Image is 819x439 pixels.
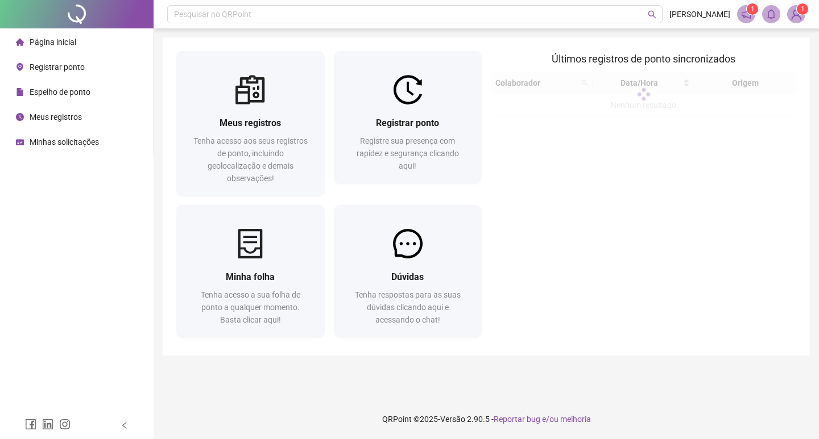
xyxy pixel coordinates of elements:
[30,37,76,47] span: Página inicial
[494,415,591,424] span: Reportar bug e/ou melhoria
[176,205,325,337] a: Minha folhaTenha acesso a sua folha de ponto a qualquer momento. Basta clicar aqui!
[801,5,805,13] span: 1
[16,38,24,46] span: home
[16,63,24,71] span: environment
[30,137,99,147] span: Minhas solicitações
[59,419,71,430] span: instagram
[16,138,24,146] span: schedule
[121,421,129,429] span: left
[201,290,300,324] span: Tenha acesso a sua folha de ponto a qualquer momento. Basta clicar aqui!
[552,53,735,65] span: Últimos registros de ponto sincronizados
[42,419,53,430] span: linkedin
[334,205,482,337] a: DúvidasTenha respostas para as suas dúvidas clicando aqui e acessando o chat!
[376,118,439,128] span: Registrar ponto
[741,9,751,19] span: notification
[220,118,281,128] span: Meus registros
[176,51,325,196] a: Meus registrosTenha acesso aos seus registros de ponto, incluindo geolocalização e demais observa...
[751,5,755,13] span: 1
[669,8,730,20] span: [PERSON_NAME]
[193,136,308,183] span: Tenha acesso aos seus registros de ponto, incluindo geolocalização e demais observações!
[30,87,90,97] span: Espelho de ponto
[25,419,36,430] span: facebook
[226,271,275,282] span: Minha folha
[648,10,656,19] span: search
[154,399,819,439] footer: QRPoint © 2025 - 2.90.5 -
[391,271,424,282] span: Dúvidas
[30,62,85,72] span: Registrar ponto
[766,9,776,19] span: bell
[440,415,465,424] span: Versão
[16,88,24,96] span: file
[16,113,24,121] span: clock-circle
[797,3,808,15] sup: Atualize o seu contato no menu Meus Dados
[30,112,82,122] span: Meus registros
[747,3,758,15] sup: 1
[334,51,482,183] a: Registrar pontoRegistre sua presença com rapidez e segurança clicando aqui!
[355,290,461,324] span: Tenha respostas para as suas dúvidas clicando aqui e acessando o chat!
[788,6,805,23] img: 89354
[357,136,459,170] span: Registre sua presença com rapidez e segurança clicando aqui!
